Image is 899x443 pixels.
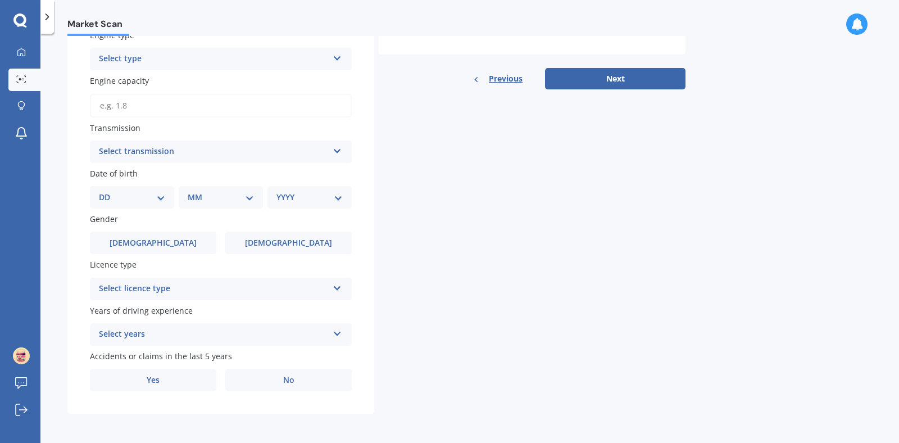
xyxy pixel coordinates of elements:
[90,260,137,270] span: Licence type
[90,94,352,117] input: e.g. 1.8
[90,76,149,87] span: Engine capacity
[110,238,197,248] span: [DEMOGRAPHIC_DATA]
[90,123,140,133] span: Transmission
[90,351,232,361] span: Accidents or claims in the last 5 years
[90,214,118,224] span: Gender
[13,347,30,364] img: 2c51261fab00e08911849b9244d02963
[99,52,328,66] div: Select type
[99,328,328,341] div: Select years
[245,238,332,248] span: [DEMOGRAPHIC_DATA]
[90,168,138,179] span: Date of birth
[545,68,685,89] button: Next
[489,70,523,87] span: Previous
[67,19,129,34] span: Market Scan
[99,145,328,159] div: Select transmission
[147,376,160,385] span: Yes
[283,376,294,385] span: No
[90,305,193,316] span: Years of driving experience
[99,282,328,296] div: Select licence type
